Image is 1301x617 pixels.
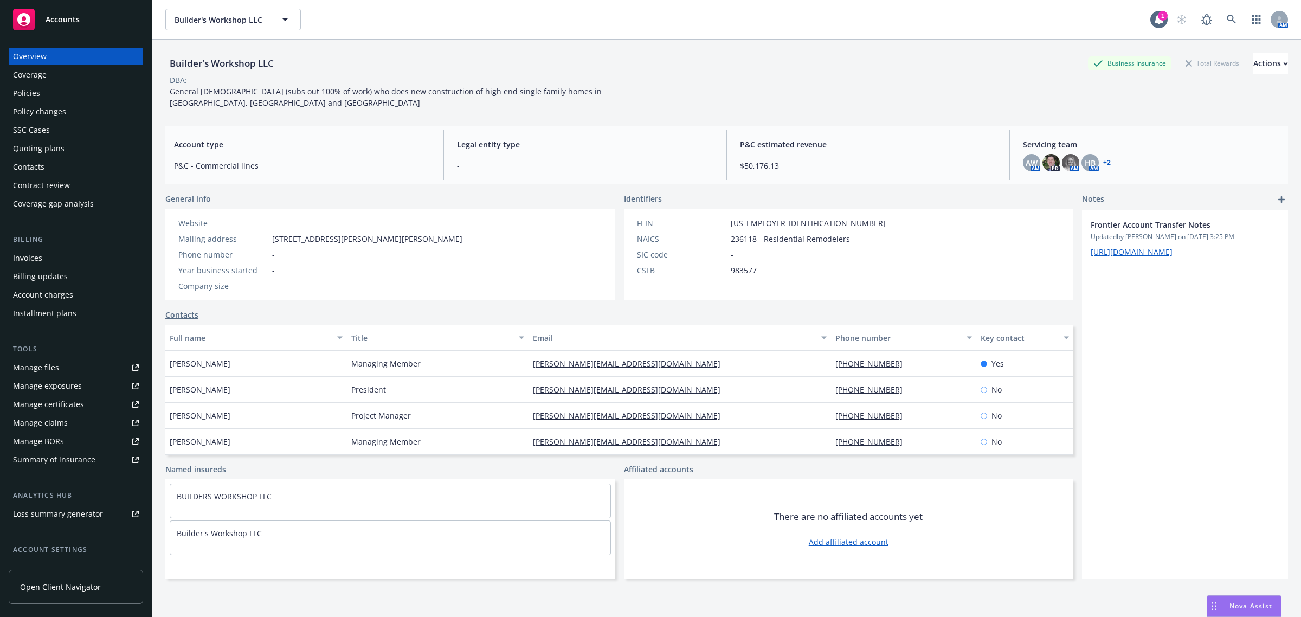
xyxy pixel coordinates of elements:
[1091,219,1251,230] span: Frontier Account Transfer Notes
[731,249,733,260] span: -
[9,85,143,102] a: Policies
[13,268,68,285] div: Billing updates
[9,344,143,355] div: Tools
[1275,193,1288,206] a: add
[272,218,275,228] a: -
[9,377,143,395] a: Manage exposures
[165,309,198,320] a: Contacts
[13,505,103,523] div: Loss summary generator
[1221,9,1242,30] a: Search
[637,249,726,260] div: SIC code
[178,217,268,229] div: Website
[170,358,230,369] span: [PERSON_NAME]
[991,384,1002,395] span: No
[13,85,40,102] div: Policies
[178,233,268,245] div: Mailing address
[1023,139,1279,150] span: Servicing team
[1180,56,1245,70] div: Total Rewards
[1196,9,1218,30] a: Report a Bug
[13,305,76,322] div: Installment plans
[1042,154,1060,171] img: photo
[1229,601,1272,610] span: Nova Assist
[170,74,190,86] div: DBA: -
[1091,232,1279,242] span: Updated by [PERSON_NAME] on [DATE] 3:25 PM
[1026,157,1038,169] span: AW
[13,286,73,304] div: Account charges
[457,139,713,150] span: Legal entity type
[9,359,143,376] a: Manage files
[175,14,268,25] span: Builder's Workshop LLC
[170,332,331,344] div: Full name
[1082,210,1288,266] div: Frontier Account Transfer NotesUpdatedby [PERSON_NAME] on [DATE] 3:25 PM[URL][DOMAIN_NAME]
[637,217,726,229] div: FEIN
[9,505,143,523] a: Loss summary generator
[174,160,430,171] span: P&C - Commercial lines
[831,325,976,351] button: Phone number
[9,103,143,120] a: Policy changes
[981,332,1057,344] div: Key contact
[178,249,268,260] div: Phone number
[835,410,911,421] a: [PHONE_NUMBER]
[740,139,996,150] span: P&C estimated revenue
[351,332,512,344] div: Title
[165,9,301,30] button: Builder's Workshop LLC
[731,217,886,229] span: [US_EMPLOYER_IDENTIFICATION_NUMBER]
[1103,159,1111,166] a: +2
[1171,9,1193,30] a: Start snowing
[731,233,850,245] span: 236118 - Residential Remodelers
[13,121,50,139] div: SSC Cases
[533,332,815,344] div: Email
[13,140,65,157] div: Quoting plans
[9,195,143,213] a: Coverage gap analysis
[624,193,662,204] span: Identifiers
[178,280,268,292] div: Company size
[20,581,101,593] span: Open Client Navigator
[976,325,1073,351] button: Key contact
[9,305,143,322] a: Installment plans
[174,139,430,150] span: Account type
[9,490,143,501] div: Analytics hub
[529,325,831,351] button: Email
[13,414,68,432] div: Manage claims
[1207,596,1221,616] div: Drag to move
[165,193,211,204] span: General info
[13,249,42,267] div: Invoices
[272,233,462,245] span: [STREET_ADDRESS][PERSON_NAME][PERSON_NAME]
[1158,11,1168,21] div: 1
[13,103,66,120] div: Policy changes
[9,286,143,304] a: Account charges
[533,384,729,395] a: [PERSON_NAME][EMAIL_ADDRESS][DOMAIN_NAME]
[637,233,726,245] div: NAICS
[624,464,693,475] a: Affiliated accounts
[991,358,1004,369] span: Yes
[1085,157,1096,169] span: HB
[13,48,47,65] div: Overview
[533,436,729,447] a: [PERSON_NAME][EMAIL_ADDRESS][DOMAIN_NAME]
[9,140,143,157] a: Quoting plans
[740,160,996,171] span: $50,176.13
[1253,53,1288,74] button: Actions
[13,377,82,395] div: Manage exposures
[9,66,143,83] a: Coverage
[177,491,272,502] a: BUILDERS WORKSHOP LLC
[835,358,911,369] a: [PHONE_NUMBER]
[9,451,143,468] a: Summary of insurance
[835,384,911,395] a: [PHONE_NUMBER]
[1082,193,1104,206] span: Notes
[1246,9,1267,30] a: Switch app
[9,121,143,139] a: SSC Cases
[13,396,84,413] div: Manage certificates
[533,410,729,421] a: [PERSON_NAME][EMAIL_ADDRESS][DOMAIN_NAME]
[9,544,143,555] div: Account settings
[347,325,529,351] button: Title
[272,265,275,276] span: -
[165,325,347,351] button: Full name
[351,384,386,395] span: President
[178,265,268,276] div: Year business started
[9,249,143,267] a: Invoices
[13,177,70,194] div: Contract review
[1088,56,1171,70] div: Business Insurance
[835,332,960,344] div: Phone number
